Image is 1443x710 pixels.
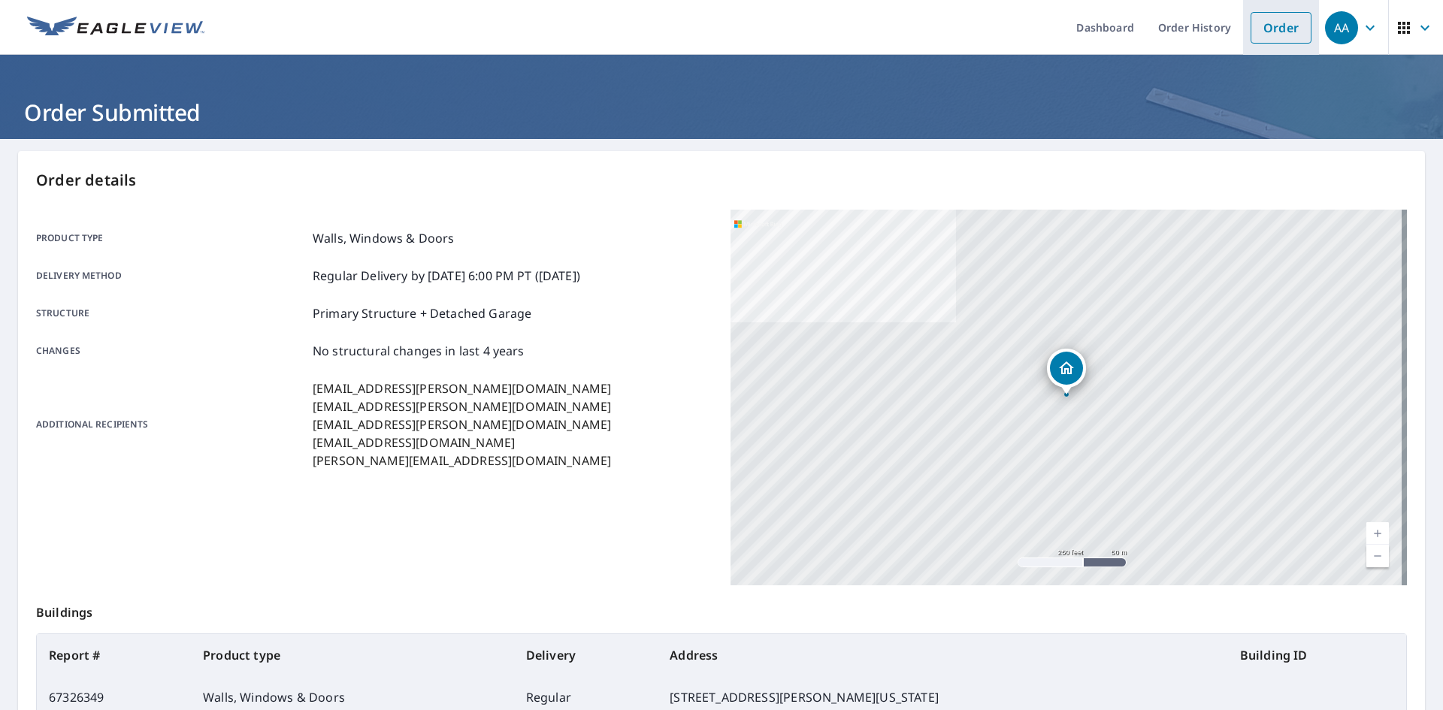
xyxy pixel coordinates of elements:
[36,229,307,247] p: Product type
[1366,545,1389,567] a: Current Level 17, Zoom Out
[36,169,1407,192] p: Order details
[191,634,514,676] th: Product type
[1251,12,1311,44] a: Order
[514,634,658,676] th: Delivery
[313,415,611,434] p: [EMAIL_ADDRESS][PERSON_NAME][DOMAIN_NAME]
[313,452,611,470] p: [PERSON_NAME][EMAIL_ADDRESS][DOMAIN_NAME]
[313,379,611,397] p: [EMAIL_ADDRESS][PERSON_NAME][DOMAIN_NAME]
[313,342,525,360] p: No structural changes in last 4 years
[36,304,307,322] p: Structure
[313,229,454,247] p: Walls, Windows & Doors
[36,379,307,470] p: Additional recipients
[1366,522,1389,545] a: Current Level 17, Zoom In
[27,17,204,39] img: EV Logo
[36,585,1407,633] p: Buildings
[37,634,191,676] th: Report #
[18,97,1425,128] h1: Order Submitted
[313,434,611,452] p: [EMAIL_ADDRESS][DOMAIN_NAME]
[36,267,307,285] p: Delivery method
[36,342,307,360] p: Changes
[658,634,1227,676] th: Address
[313,304,531,322] p: Primary Structure + Detached Garage
[313,267,580,285] p: Regular Delivery by [DATE] 6:00 PM PT ([DATE])
[313,397,611,415] p: [EMAIL_ADDRESS][PERSON_NAME][DOMAIN_NAME]
[1228,634,1406,676] th: Building ID
[1325,11,1358,44] div: AA
[1047,349,1086,395] div: Dropped pin, building 1, Residential property, 107 W Moss Pkwy Michigan City, IN 46360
